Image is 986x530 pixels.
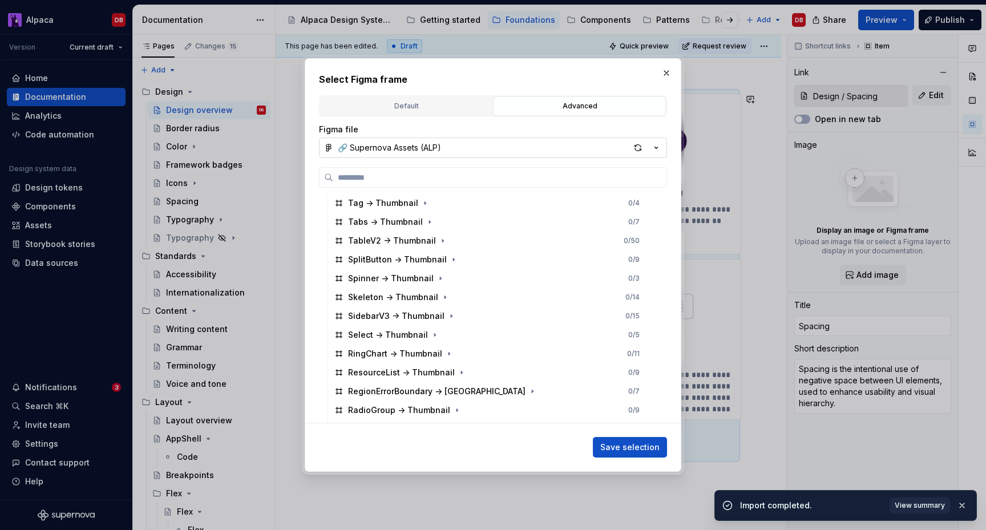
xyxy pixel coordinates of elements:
div: Spinner -> Thumbnail [348,273,434,284]
div: 0 / 9 [628,368,640,377]
div: 0 / 7 [628,217,640,226]
div: RegionErrorBoundary -> [GEOGRAPHIC_DATA] [348,386,526,397]
span: View summary [895,501,945,510]
div: Import completed. [740,500,883,511]
div: 0 / 3 [628,274,640,283]
div: SplitButton -> Thumbnail [348,254,447,265]
span: Save selection [600,442,660,453]
div: Default [324,100,488,112]
div: Tabs -> Thumbnail [348,216,423,228]
div: 0 / 50 [624,236,640,245]
button: Save selection [593,437,667,458]
div: Advanced [498,100,662,112]
div: SidebarV3 -> Thumbnail [348,310,444,322]
div: RadioGroup -> Thumbnail [348,404,450,416]
div: 0 / 11 [627,349,640,358]
div: 0 / 9 [628,255,640,264]
div: 🔗 Supernova Assets (ALP) [338,142,441,153]
button: View summary [890,497,950,513]
div: Select -> Thumbnail [348,329,428,341]
div: 0 / 5 [628,330,640,339]
label: Figma file [319,124,358,135]
div: 0 / 7 [628,387,640,396]
div: Skeleton -> Thumbnail [348,292,438,303]
div: 0 / 4 [628,199,640,208]
h2: Select Figma frame [319,72,667,86]
div: 0 / 9 [628,406,640,415]
div: 0 / 14 [625,293,640,302]
div: 0 / 15 [625,311,640,321]
button: 🔗 Supernova Assets (ALP) [319,137,667,158]
div: TableV2 -> Thumbnail [348,235,436,246]
div: Tag -> Thumbnail [348,197,418,209]
div: ResourceList -> Thumbnail [348,367,455,378]
div: RingChart -> Thumbnail [348,348,442,359]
